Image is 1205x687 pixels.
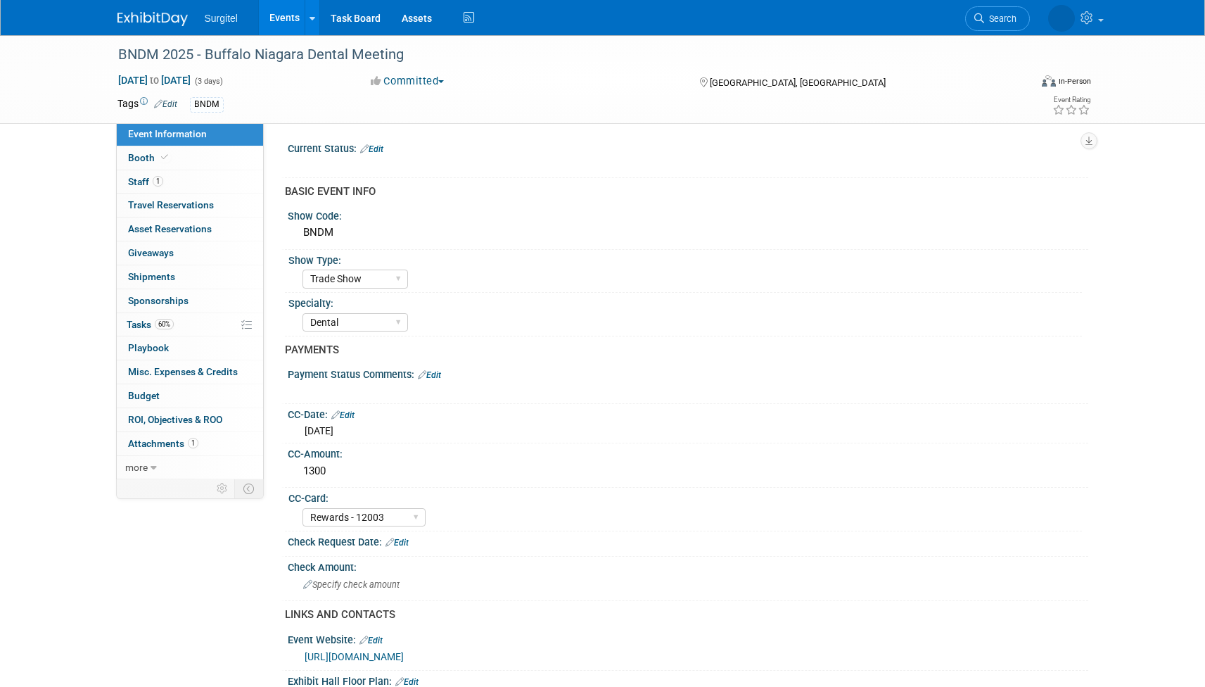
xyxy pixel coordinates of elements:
[127,319,174,330] span: Tasks
[288,443,1088,461] div: CC-Amount:
[288,531,1088,550] div: Check Request Date:
[117,456,263,479] a: more
[193,77,223,86] span: (3 days)
[154,99,177,109] a: Edit
[148,75,161,86] span: to
[303,579,400,590] span: Specify check amount
[117,122,263,146] a: Event Information
[128,199,214,210] span: Travel Reservations
[128,414,222,425] span: ROI, Objectives & ROO
[1052,96,1090,103] div: Event Rating
[128,271,175,282] span: Shipments
[288,404,1088,422] div: CC-Date:
[117,289,263,313] a: Sponsorships
[117,432,263,455] a: Attachments1
[128,295,189,306] span: Sponsorships
[190,97,224,112] div: BNDM
[128,438,198,449] span: Attachments
[285,343,1078,358] div: PAYMENTS
[128,128,207,139] span: Event Information
[128,152,171,163] span: Booth
[125,462,148,473] span: more
[234,479,263,498] td: Toggle Event Tabs
[153,176,163,187] span: 1
[188,438,198,448] span: 1
[128,342,169,353] span: Playbook
[285,184,1078,199] div: BASIC EVENT INFO
[360,144,383,154] a: Edit
[128,223,212,234] span: Asset Reservations
[305,425,333,436] span: [DATE]
[117,146,263,170] a: Booth
[1048,5,1075,32] img: Gregory Bullaro
[155,319,174,329] span: 60%
[117,313,263,336] a: Tasks60%
[117,265,263,289] a: Shipments
[128,176,163,187] span: Staff
[117,408,263,431] a: ROI, Objectives & ROO
[298,460,1078,482] div: 1300
[984,13,1016,24] span: Search
[298,222,1078,244] div: BNDM
[161,153,168,161] i: Booth reservation complete
[965,6,1030,31] a: Search
[331,410,355,420] a: Edit
[288,364,1088,382] div: Payment Status Comments:
[366,74,450,89] button: Committed
[128,390,160,401] span: Budget
[117,384,263,408] a: Budget
[1058,76,1091,87] div: In-Person
[117,96,177,113] td: Tags
[128,247,174,258] span: Giveaways
[288,293,1082,310] div: Specialty:
[285,607,1078,622] div: LINKS AND CONTACTS
[210,479,235,498] td: Personalize Event Tab Strip
[117,74,191,87] span: [DATE] [DATE]
[117,218,263,241] a: Asset Reservations
[305,651,404,662] a: [URL][DOMAIN_NAME]
[288,250,1082,267] div: Show Type:
[288,206,1088,223] div: Show Code:
[288,488,1082,505] div: CC-Card:
[418,370,441,380] a: Edit
[288,557,1088,574] div: Check Amount:
[113,42,1009,68] div: BNDM 2025 - Buffalo Niagara Dental Meeting
[117,194,263,217] a: Travel Reservations
[947,73,1092,94] div: Event Format
[288,138,1088,156] div: Current Status:
[117,336,263,360] a: Playbook
[205,13,238,24] span: Surgitel
[288,629,1088,648] div: Event Website:
[117,360,263,384] a: Misc. Expenses & Credits
[395,677,419,687] a: Edit
[359,636,383,645] a: Edit
[117,241,263,265] a: Giveaways
[117,12,188,26] img: ExhibitDay
[710,77,886,88] span: [GEOGRAPHIC_DATA], [GEOGRAPHIC_DATA]
[385,538,409,548] a: Edit
[117,170,263,194] a: Staff1
[1042,75,1056,87] img: Format-Inperson.png
[128,366,238,377] span: Misc. Expenses & Credits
